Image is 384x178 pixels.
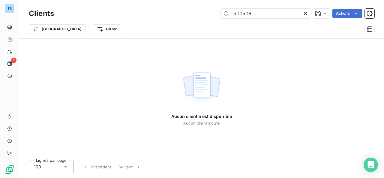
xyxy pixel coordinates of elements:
span: 4 [11,58,16,63]
span: Aucun client ajouté [183,121,220,125]
h3: Clients [29,8,54,19]
input: Rechercher [221,9,311,18]
button: [GEOGRAPHIC_DATA] [29,24,85,34]
span: Aucun client n’est disponible [171,113,232,119]
button: Actions [332,9,362,18]
div: TR [5,4,14,13]
img: empty state [182,69,221,106]
button: Précédent [79,161,115,173]
button: Filtrer [93,24,121,34]
span: 100 [34,164,41,170]
img: Logo LeanPay [5,165,14,174]
div: Open Intercom Messenger [364,158,378,172]
button: Suivant [115,161,145,173]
